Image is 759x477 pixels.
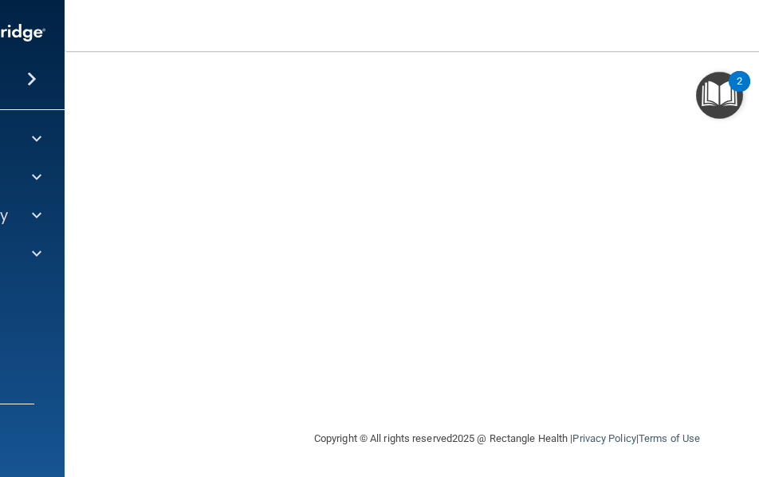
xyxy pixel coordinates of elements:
[572,432,635,444] a: Privacy Policy
[737,81,742,102] div: 2
[639,432,700,444] a: Terms of Use
[696,72,743,119] button: Open Resource Center, 2 new notifications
